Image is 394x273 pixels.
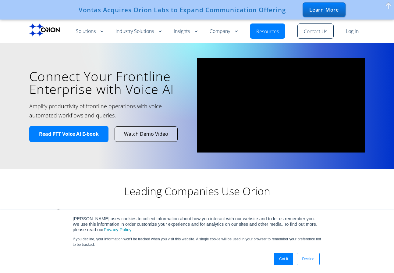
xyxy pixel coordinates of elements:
[39,131,99,137] span: Read PTT Voice AI E-book
[75,185,319,198] h2: Leading Companies Use Orion
[29,126,108,142] a: Read PTT Voice AI E-book
[104,227,131,232] a: Privacy Policy
[297,253,319,265] a: Decline
[210,28,238,35] a: Company
[174,28,197,35] a: Insights
[346,28,359,35] a: Log in
[76,28,103,35] a: Solutions
[274,253,293,265] a: Got It
[115,28,162,35] a: Industry Solutions
[197,58,365,153] iframe: vimeo Video Player
[124,131,168,137] span: Watch Demo Video
[364,244,394,273] iframe: Chat Widget
[304,28,327,35] a: Contact Us
[29,102,167,120] h2: Amplify productivity of frontline operations with voice-automated workflows and queries.
[79,6,286,13] div: Vontas Acquires Orion Labs to Expand Communication Offering
[29,23,60,37] img: Orion labs Black logo
[115,127,177,142] a: Watch Demo Video
[256,28,279,35] a: Resources
[73,216,318,232] span: [PERSON_NAME] uses cookies to collect information about how you interact with our website and to ...
[29,70,188,95] h1: Connect Your Frontline Enterprise with Voice AI
[73,236,321,247] p: If you decline, your information won’t be tracked when you visit this website. A single cookie wi...
[303,2,346,17] div: Learn More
